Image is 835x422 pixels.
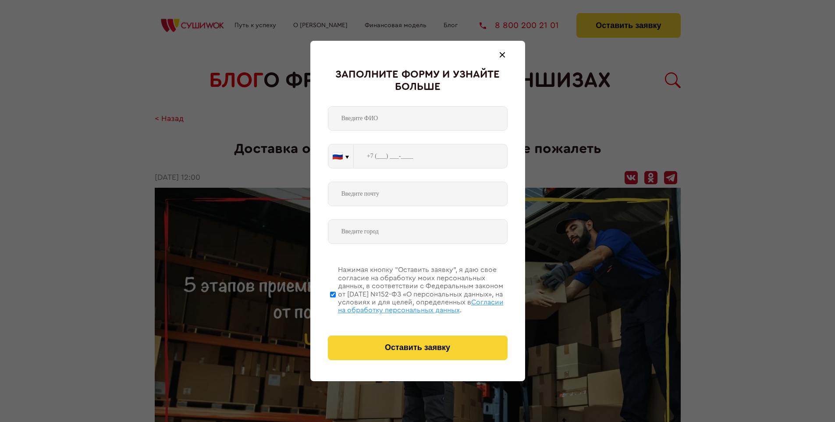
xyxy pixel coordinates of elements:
input: +7 (___) ___-____ [354,144,508,168]
div: Заполните форму и узнайте больше [328,69,508,93]
button: 🇷🇺 [328,144,353,168]
span: Согласии на обработку персональных данных [338,299,504,314]
div: Нажимая кнопку “Оставить заявку”, я даю свое согласие на обработку моих персональных данных, в со... [338,266,508,314]
input: Введите почту [328,182,508,206]
button: Оставить заявку [328,336,508,360]
input: Введите ФИО [328,106,508,131]
input: Введите город [328,219,508,244]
